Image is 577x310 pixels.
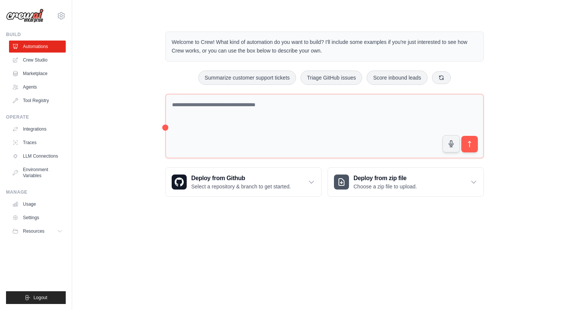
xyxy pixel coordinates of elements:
[9,212,66,224] a: Settings
[367,71,427,85] button: Score inbound leads
[6,32,66,38] div: Build
[9,41,66,53] a: Automations
[6,114,66,120] div: Operate
[9,68,66,80] a: Marketplace
[353,174,417,183] h3: Deploy from zip file
[353,183,417,190] p: Choose a zip file to upload.
[6,189,66,195] div: Manage
[9,225,66,237] button: Resources
[9,137,66,149] a: Traces
[9,95,66,107] a: Tool Registry
[191,183,291,190] p: Select a repository & branch to get started.
[301,71,362,85] button: Triage GitHub issues
[9,198,66,210] a: Usage
[9,123,66,135] a: Integrations
[33,295,47,301] span: Logout
[9,150,66,162] a: LLM Connections
[172,38,477,55] p: Welcome to Crew! What kind of automation do you want to build? I'll include some examples if you'...
[9,81,66,93] a: Agents
[6,291,66,304] button: Logout
[9,164,66,182] a: Environment Variables
[23,228,44,234] span: Resources
[191,174,291,183] h3: Deploy from Github
[9,54,66,66] a: Crew Studio
[6,9,44,23] img: Logo
[198,71,296,85] button: Summarize customer support tickets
